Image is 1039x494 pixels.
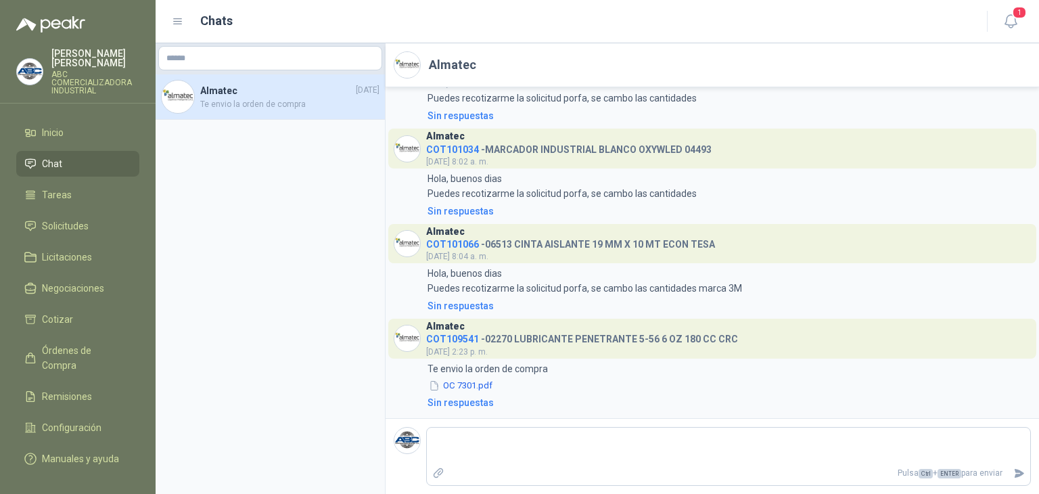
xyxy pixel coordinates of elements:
h3: Almatec [426,133,465,140]
a: Licitaciones [16,244,139,270]
p: [PERSON_NAME] [PERSON_NAME] [51,49,139,68]
img: Company Logo [394,52,420,78]
span: Licitaciones [42,250,92,265]
button: 1 [998,9,1023,34]
p: Hola, buenos dias Puedes recotizarme la solicitud porfa, se cambo las cantidades marca 3M [428,266,742,296]
div: Sin respuestas [428,395,494,410]
img: Company Logo [17,59,43,85]
a: Configuración [16,415,139,441]
img: Company Logo [394,136,420,162]
p: Hola, buenos dias Puedes recotizarme la solicitud porfa, se cambo las cantidades [428,76,697,106]
a: Manuales y ayuda [16,446,139,472]
span: Solicitudes [42,219,89,233]
span: Tareas [42,187,72,202]
span: [DATE] [356,84,379,97]
p: Pulsa + para enviar [450,462,1009,485]
a: Sin respuestas [425,108,1031,123]
a: Company LogoAlmatec[DATE]Te envio la orden de compra [156,74,385,120]
h4: - 06513 CINTA AISLANTE 19 MM X 10 MT ECON TESA [426,235,715,248]
img: Company Logo [394,428,420,453]
img: Company Logo [162,81,194,113]
p: ABC COMERCIALIZADORA INDUSTRIAL [51,70,139,95]
span: [DATE] 2:23 p. m. [426,347,488,357]
a: Remisiones [16,384,139,409]
span: COT101066 [426,239,479,250]
div: Sin respuestas [428,204,494,219]
label: Adjuntar archivos [427,462,450,485]
span: COT109541 [426,334,479,344]
h3: Almatec [426,323,465,330]
p: Te envio la orden de compra [428,361,548,376]
a: Sin respuestas [425,395,1031,410]
a: Sin respuestas [425,298,1031,313]
span: Configuración [42,420,101,435]
a: Inicio [16,120,139,145]
h4: Almatec [200,83,353,98]
span: Negociaciones [42,281,104,296]
span: Remisiones [42,389,92,404]
h2: Almatec [429,55,476,74]
a: Tareas [16,182,139,208]
h1: Chats [200,12,233,30]
span: 1 [1012,6,1027,19]
a: Sin respuestas [425,204,1031,219]
h3: Almatec [426,228,465,235]
span: [DATE] 8:02 a. m. [426,157,488,166]
div: Sin respuestas [428,108,494,123]
img: Company Logo [394,231,420,256]
span: Ctrl [919,469,933,478]
a: Cotizar [16,307,139,332]
span: Inicio [42,125,64,140]
button: OC 7301.pdf [428,379,494,393]
span: Órdenes de Compra [42,343,126,373]
span: Cotizar [42,312,73,327]
button: Enviar [1008,462,1030,485]
div: Sin respuestas [428,298,494,313]
h4: - 02270 LUBRICANTE PENETRANTE 5-56 6 OZ 180 CC CRC [426,330,738,343]
img: Company Logo [394,325,420,351]
span: COT101034 [426,144,479,155]
a: Negociaciones [16,275,139,301]
span: Manuales y ayuda [42,451,119,466]
a: Solicitudes [16,213,139,239]
span: Te envio la orden de compra [200,98,379,111]
p: Hola, buenos dias Puedes recotizarme la solicitud porfa, se cambo las cantidades [428,171,697,201]
span: ENTER [938,469,961,478]
a: Órdenes de Compra [16,338,139,378]
span: [DATE] 8:04 a. m. [426,252,488,261]
h4: - MARCADOR INDUSTRIAL BLANCO OXYWLED 04493 [426,141,712,154]
a: Chat [16,151,139,177]
span: Chat [42,156,62,171]
img: Logo peakr [16,16,85,32]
